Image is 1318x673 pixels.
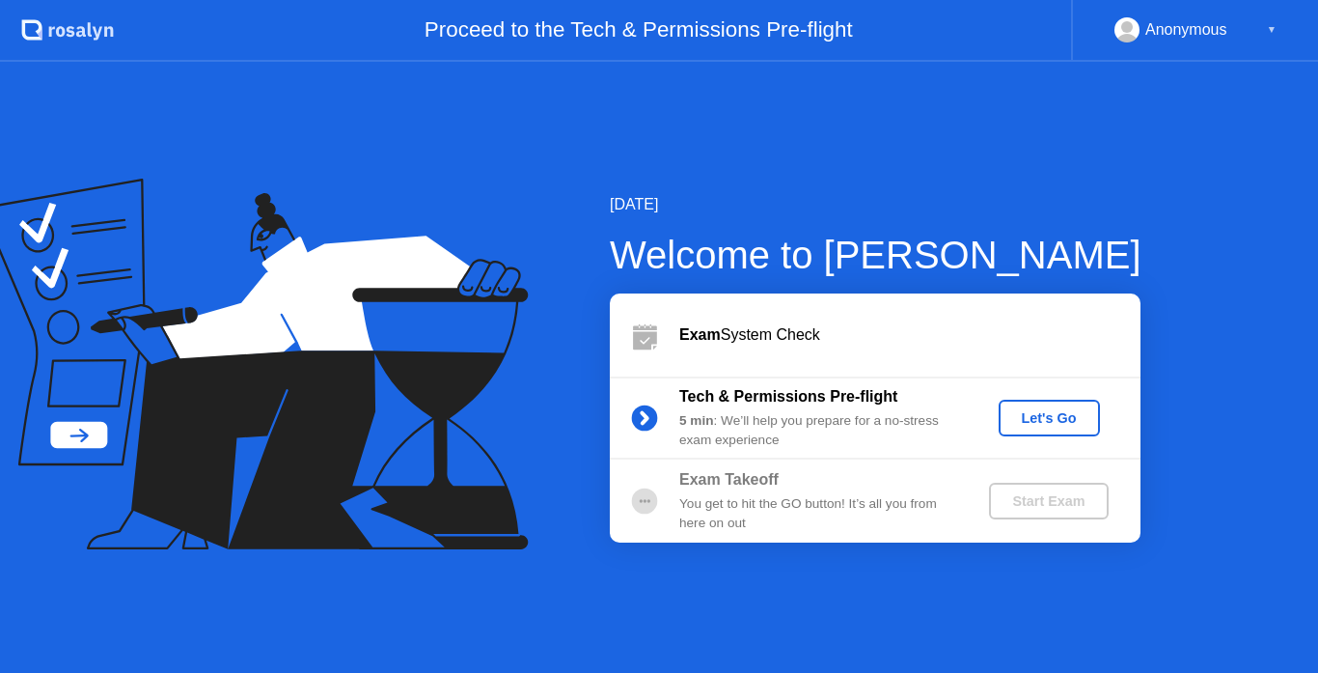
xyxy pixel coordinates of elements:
[1145,17,1227,42] div: Anonymous
[679,494,957,534] div: You get to hit the GO button! It’s all you from here on out
[679,326,721,343] b: Exam
[679,413,714,428] b: 5 min
[679,388,897,405] b: Tech & Permissions Pre-flight
[989,483,1108,519] button: Start Exam
[679,323,1140,347] div: System Check
[679,411,957,451] div: : We’ll help you prepare for a no-stress exam experience
[679,471,779,488] b: Exam Takeoff
[999,400,1100,436] button: Let's Go
[610,193,1141,216] div: [DATE]
[1267,17,1277,42] div: ▼
[610,226,1141,284] div: Welcome to [PERSON_NAME]
[997,493,1100,509] div: Start Exam
[1006,410,1092,426] div: Let's Go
